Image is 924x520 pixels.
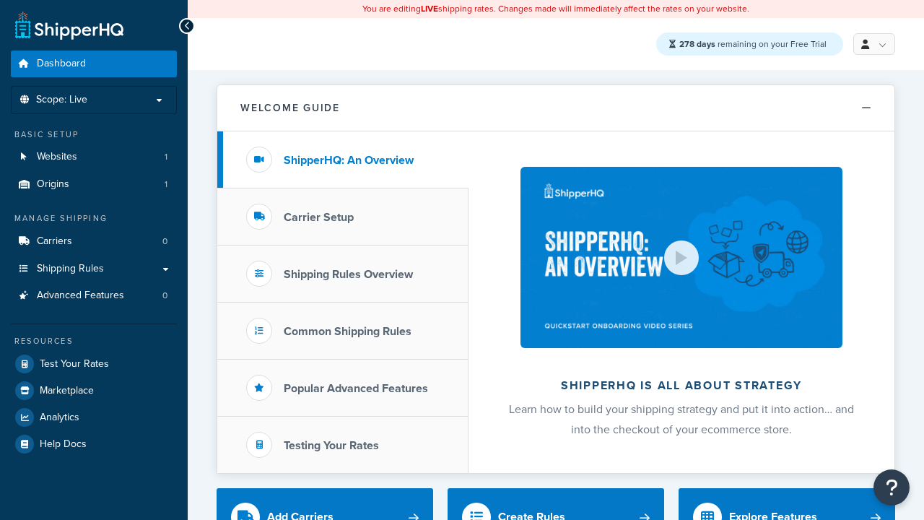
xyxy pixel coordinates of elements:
[11,228,177,255] li: Carriers
[873,469,910,506] button: Open Resource Center
[11,51,177,77] a: Dashboard
[165,178,167,191] span: 1
[509,401,854,438] span: Learn how to build your shipping strategy and put it into action… and into the checkout of your e...
[11,256,177,282] a: Shipping Rules
[162,290,167,302] span: 0
[11,144,177,170] li: Websites
[284,211,354,224] h3: Carrier Setup
[11,282,177,309] a: Advanced Features0
[11,212,177,225] div: Manage Shipping
[240,103,340,113] h2: Welcome Guide
[11,228,177,255] a: Carriers0
[37,263,104,275] span: Shipping Rules
[37,235,72,248] span: Carriers
[165,151,167,163] span: 1
[11,404,177,430] a: Analytics
[217,85,894,131] button: Welcome Guide
[679,38,827,51] span: remaining on your Free Trial
[11,282,177,309] li: Advanced Features
[11,431,177,457] a: Help Docs
[421,2,438,15] b: LIVE
[40,438,87,451] span: Help Docs
[11,171,177,198] a: Origins1
[11,335,177,347] div: Resources
[284,268,413,281] h3: Shipping Rules Overview
[679,38,715,51] strong: 278 days
[11,129,177,141] div: Basic Setup
[507,379,856,392] h2: ShipperHQ is all about strategy
[40,412,79,424] span: Analytics
[11,351,177,377] a: Test Your Rates
[284,154,414,167] h3: ShipperHQ: An Overview
[36,94,87,106] span: Scope: Live
[40,385,94,397] span: Marketplace
[162,235,167,248] span: 0
[11,171,177,198] li: Origins
[37,290,124,302] span: Advanced Features
[37,151,77,163] span: Websites
[284,325,411,338] h3: Common Shipping Rules
[520,167,842,348] img: ShipperHQ is all about strategy
[284,439,379,452] h3: Testing Your Rates
[37,178,69,191] span: Origins
[11,144,177,170] a: Websites1
[284,382,428,395] h3: Popular Advanced Features
[11,378,177,404] a: Marketplace
[37,58,86,70] span: Dashboard
[40,358,109,370] span: Test Your Rates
